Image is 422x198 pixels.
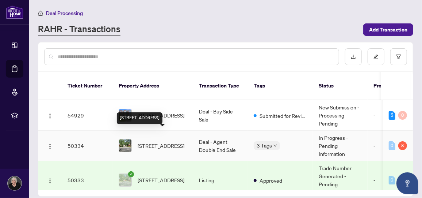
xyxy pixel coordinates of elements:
img: logo [6,5,23,19]
span: home [38,11,43,16]
th: Tags [248,72,313,100]
th: Project Name [368,72,411,100]
div: 5 [389,111,395,120]
th: Transaction Type [193,72,248,100]
div: 0 [398,111,407,120]
span: Deal Processing [46,10,83,16]
img: Logo [47,178,53,184]
td: New Submission - Processing Pending [313,100,368,131]
th: Property Address [113,72,193,100]
img: Profile Icon [8,176,22,190]
span: [STREET_ADDRESS] [138,142,184,150]
td: Deal - Agent Double End Sale [193,131,248,161]
button: Logo [44,174,56,186]
img: Logo [47,143,53,149]
span: filter [396,54,401,59]
span: Approved [260,176,282,184]
span: download [351,54,356,59]
th: Status [313,72,368,100]
button: Logo [44,140,56,152]
td: - [368,100,411,131]
button: filter [390,48,407,65]
span: [STREET_ADDRESS] [138,176,184,184]
button: Add Transaction [363,23,413,36]
td: 50334 [62,131,113,161]
span: Add Transaction [369,24,407,36]
td: - [368,131,411,161]
img: thumbnail-img [119,139,131,152]
div: [STREET_ADDRESS] [117,112,162,124]
td: In Progress - Pending Information [313,131,368,161]
span: down [273,144,277,147]
span: edit [373,54,379,59]
span: [STREET_ADDRESS] [138,111,184,119]
span: Submitted for Review [260,112,307,120]
img: thumbnail-img [119,174,131,186]
span: 3 Tags [257,141,272,150]
td: Deal - Buy Side Sale [193,100,248,131]
div: 0 [389,176,395,184]
img: thumbnail-img [119,109,131,122]
div: 0 [389,141,395,150]
td: 54929 [62,100,113,131]
button: edit [368,48,384,65]
div: 8 [398,141,407,150]
button: Logo [44,109,56,121]
span: check-circle [128,171,134,177]
button: Open asap [396,172,418,194]
a: RAHR - Transactions [38,23,120,36]
button: download [345,48,362,65]
th: Ticket Number [62,72,113,100]
img: Logo [47,113,53,119]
